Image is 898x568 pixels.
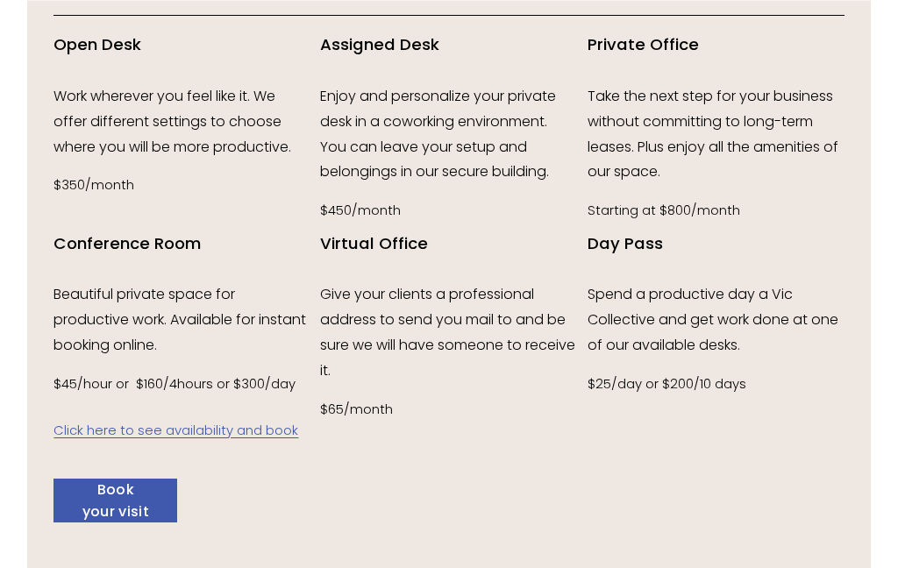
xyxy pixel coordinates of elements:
a: Book your visit [53,479,177,522]
h4: Day Pass [588,232,845,255]
p: Give your clients a professional address to send you mail to and be sure we will have someone to ... [320,282,577,383]
a: Click here to see availability and book [53,421,298,439]
h4: Virtual Office [320,232,577,255]
h4: Conference Room [53,232,310,255]
p: $65/month [320,398,577,422]
p: $45/hour or $160/4hours or $300/day [53,373,310,443]
h4: Private Office [588,33,845,56]
p: $450/month [320,199,577,223]
p: Take the next step for your business without committing to long-term leases. Plus enjoy all the a... [588,84,845,185]
h4: Open Desk [53,33,310,56]
p: Beautiful private space for productive work. Available for instant booking online. [53,282,310,358]
p: Enjoy and personalize your private desk in a coworking environment. You can leave your setup and ... [320,84,577,185]
h4: Assigned Desk [320,33,577,56]
p: Work wherever you feel like it. We offer different settings to choose where you will be more prod... [53,84,310,160]
p: $25/day or $200/10 days [588,373,845,396]
p: Spend a productive day a Vic Collective and get work done at one of our available desks. [588,282,845,358]
p: Starting at $800/month [588,199,845,223]
p: $350/month [53,174,310,197]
